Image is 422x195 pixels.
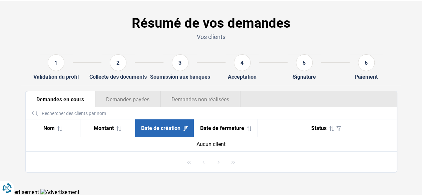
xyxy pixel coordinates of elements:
button: Demandes en cours [26,91,95,107]
div: Paiement [355,74,378,80]
div: Validation du profil [33,74,79,80]
p: Vos clients [25,33,397,41]
button: Demandes non réalisées [160,91,241,107]
div: Aucun client [31,141,391,147]
span: Montant [94,125,114,131]
input: Rechercher des clients par nom [28,107,394,119]
span: Status [311,125,327,131]
div: Signature [293,74,316,80]
div: 5 [296,54,313,71]
div: Collecte des documents [89,74,147,80]
div: Soumission aux banques [150,74,210,80]
div: 3 [172,54,188,71]
div: 2 [110,54,126,71]
div: Acceptation [228,74,257,80]
div: 6 [358,54,375,71]
button: First Page [182,155,195,169]
span: Nom [43,125,55,131]
button: Next Page [212,155,225,169]
span: Date de fermeture [200,125,244,131]
button: Last Page [227,155,240,169]
h1: Résumé de vos demandes [25,15,397,31]
div: 4 [234,54,251,71]
span: Date de création [141,125,180,131]
div: 1 [48,54,64,71]
button: Demandes payées [95,91,160,107]
button: Previous Page [197,155,210,169]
